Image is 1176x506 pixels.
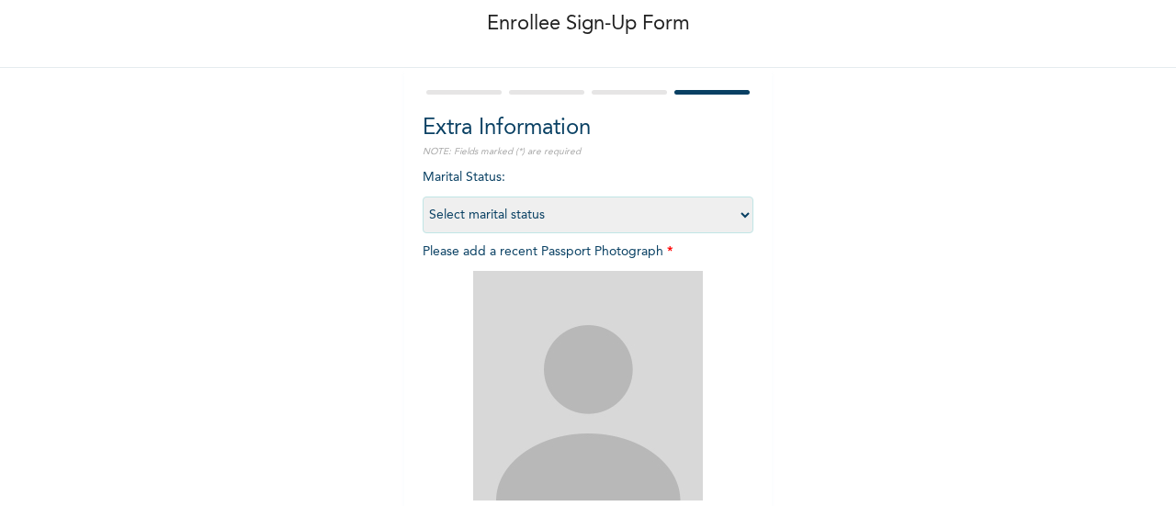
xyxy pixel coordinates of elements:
[423,171,753,221] span: Marital Status :
[487,9,690,39] p: Enrollee Sign-Up Form
[473,271,703,500] img: Crop
[423,145,753,159] p: NOTE: Fields marked (*) are required
[423,112,753,145] h2: Extra Information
